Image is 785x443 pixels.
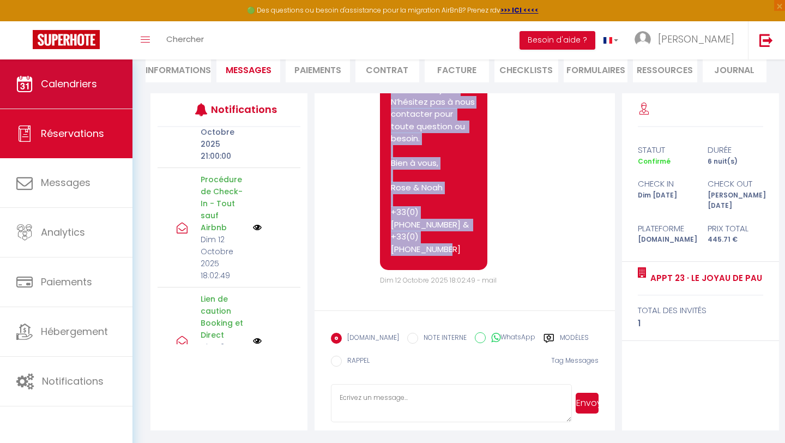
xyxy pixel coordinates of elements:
[701,157,770,167] div: 6 nuit(s)
[638,304,764,317] div: total des invités
[42,374,104,388] span: Notifications
[494,56,558,82] li: CHECKLISTS
[201,341,246,389] p: Dim 12 Octobre 2025 09:00:00
[576,393,599,414] button: Envoyer
[564,56,627,82] li: FORMULAIRES
[638,157,671,166] span: Confirmé
[201,114,246,162] p: Ven 17 Octobre 2025 21:00:00
[701,143,770,157] div: durée
[253,337,262,345] img: NO IMAGE
[146,56,211,82] li: Informations
[33,30,100,49] img: Super Booking
[647,272,762,285] a: Appt 23 · Le Joyau de Pau
[520,31,595,50] button: Besoin d'aide ?
[633,56,697,82] li: Ressources
[551,356,599,365] span: Tag Messages
[486,332,535,344] label: WhatsApp
[41,127,104,140] span: Réservations
[201,234,246,282] p: Dim 12 Octobre 2025 18:02:49
[701,222,770,235] div: Prix total
[201,173,246,234] p: Procédure de Check-In - Tout sauf Airbnb
[560,333,589,346] label: Modèles
[701,235,770,245] div: 445.71 €
[425,56,488,82] li: Facture
[158,21,212,59] a: Chercher
[658,32,734,46] span: [PERSON_NAME]
[226,64,271,76] span: Messages
[500,5,539,15] a: >>> ICI <<<<
[631,143,701,157] div: statut
[631,177,701,190] div: check in
[631,222,701,235] div: Plateforme
[41,225,85,239] span: Analytics
[626,21,748,59] a: ... [PERSON_NAME]
[631,235,701,245] div: [DOMAIN_NAME]
[631,190,701,211] div: Dim [DATE]
[355,56,419,82] li: Contrat
[759,33,773,47] img: logout
[418,333,467,345] label: NOTE INTERNE
[211,97,270,122] h3: Notifications
[41,176,90,189] span: Messages
[253,223,262,232] img: NO IMAGE
[342,333,399,345] label: [DOMAIN_NAME]
[41,325,108,338] span: Hébergement
[41,77,97,91] span: Calendriers
[635,31,651,47] img: ...
[703,56,766,82] li: Journal
[701,190,770,211] div: [PERSON_NAME] [DATE]
[166,33,204,45] span: Chercher
[286,56,349,82] li: Paiements
[41,275,92,289] span: Paiements
[380,276,497,285] span: Dim 12 Octobre 2025 18:02:49 - mail
[342,356,370,368] label: RAPPEL
[201,293,246,341] p: Lien de caution Booking et Direct
[701,177,770,190] div: check out
[638,317,764,330] div: 1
